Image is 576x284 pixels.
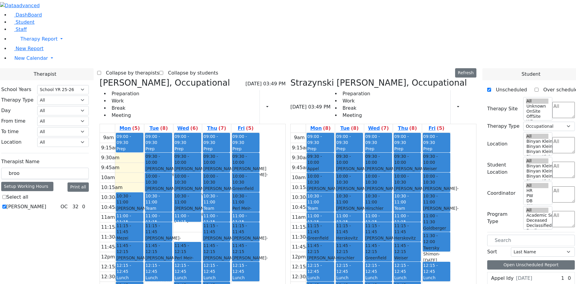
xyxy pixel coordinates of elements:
span: 09:00 - 09:30 [394,134,409,145]
option: Declines [526,228,549,233]
div: Setup [467,102,470,112]
span: Therapy Report [20,36,58,42]
div: [PERSON_NAME] [175,166,201,178]
div: Herskovitz Juda [336,235,362,247]
div: Report [271,102,274,112]
div: Setup Working Hours [1,182,53,191]
option: Academic Support [526,213,549,218]
span: 11:45 - 12:15 [394,243,420,255]
div: Herskovitz Juda [394,235,420,247]
div: 12:15pm [291,263,315,270]
div: Prep [336,146,362,152]
div: [PERSON_NAME] [116,205,142,218]
label: (6) [190,125,198,132]
input: Search [487,235,575,246]
span: 11:15 - 11:45 [394,223,420,235]
span: 11:30 - 12:00 [423,233,450,245]
div: Prep [175,225,201,231]
span: 09:00 - 09:30 [307,134,322,145]
div: 12:15pm [100,263,124,270]
div: 9:45am [291,164,311,171]
span: 11:15 - 11:45 [203,223,229,235]
textarea: Search [552,211,575,227]
div: Lunch [116,275,142,281]
span: 09:00 - 09:30 [203,134,218,145]
a: September 15, 2025 [309,124,332,133]
li: Meeting [340,112,370,119]
div: [PERSON_NAME] [336,205,362,218]
div: 11:45am [100,243,124,251]
div: [PERSON_NAME] [DEMOGRAPHIC_DATA] [145,166,172,184]
label: (8) [409,125,417,132]
button: Refresh [455,68,476,78]
span: 12:15 - 12:45 [394,263,409,274]
option: Unknown [526,104,549,109]
div: Weiser Shloime [394,255,420,273]
div: Team Meeting [145,205,172,218]
span: 11:00 - 11:15 [175,213,189,224]
span: 11:00 - 11:15 [394,213,409,224]
div: 9am [102,134,115,141]
span: 11:45 - 12:15 [116,243,142,255]
div: Team Meeting [203,205,229,218]
a: September 19, 2025 [427,124,445,133]
label: (5) [132,125,140,132]
div: Prep [116,146,142,152]
div: [PERSON_NAME] [DEMOGRAPHIC_DATA] [175,205,201,224]
span: 11:15 - 11:45 [116,223,142,235]
span: 11:00 - 11:15 [116,213,131,224]
div: Appel Shimon [307,166,333,184]
div: [PERSON_NAME] [232,235,259,247]
span: 10:00 - 10:30 [232,173,259,185]
span: 10:00 - 10:30 [336,173,362,185]
span: 09:00 - 09:30 [423,134,438,145]
a: New Report [10,46,43,51]
div: 10:30am [100,194,124,201]
label: From time [1,118,25,125]
span: 09:30 - 10:00 [145,153,172,166]
div: Lunch [394,275,420,281]
option: Binyan Klein 5 [526,139,549,144]
span: [DATE] 03:49 PM [290,103,331,111]
li: Break [340,105,370,112]
label: Student Location [487,161,520,176]
label: To time [1,128,19,135]
div: 32 [71,203,79,210]
span: 10:30 - 11:00 [203,194,218,204]
div: 12pm [291,253,307,261]
label: Therapy Type [487,123,520,130]
div: 10:15am [100,184,124,191]
span: 11:00 - 11:15 [145,213,160,224]
label: Therapy Type [1,96,34,104]
li: Work [109,97,139,105]
div: [PERSON_NAME] [203,166,229,178]
div: Prep [423,146,450,152]
a: September 17, 2025 [367,124,390,133]
label: Day [1,107,11,114]
textarea: Search [552,102,575,118]
label: Collapse by students [163,68,218,78]
span: 10:30 - 11:00 [394,194,409,204]
a: September 19, 2025 [236,124,255,133]
div: [PERSON_NAME] [203,185,229,198]
span: 10:00 - 10:30 [203,173,229,185]
div: Lunch [336,275,362,281]
option: WP [526,119,549,124]
div: Weiser Shloime [423,166,450,184]
div: Prep [145,146,172,152]
span: 12:15 - 12:45 [365,263,380,274]
span: 09:00 - 09:30 [175,134,189,145]
span: 11:45 - 12:15 [145,243,172,255]
div: OC [58,203,70,210]
span: Therapist [34,71,56,78]
div: Goldberger Betzalel [423,225,450,243]
div: 1 [560,275,565,282]
label: Location [1,139,22,146]
div: Mezei Henny [116,235,142,253]
div: Report [462,102,465,112]
button: Print all [67,182,89,192]
div: [PERSON_NAME] [203,235,229,247]
div: Greenfield Yehuda [307,235,333,253]
span: 11:45 - 12:15 [232,243,259,255]
div: 11am [100,214,116,221]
